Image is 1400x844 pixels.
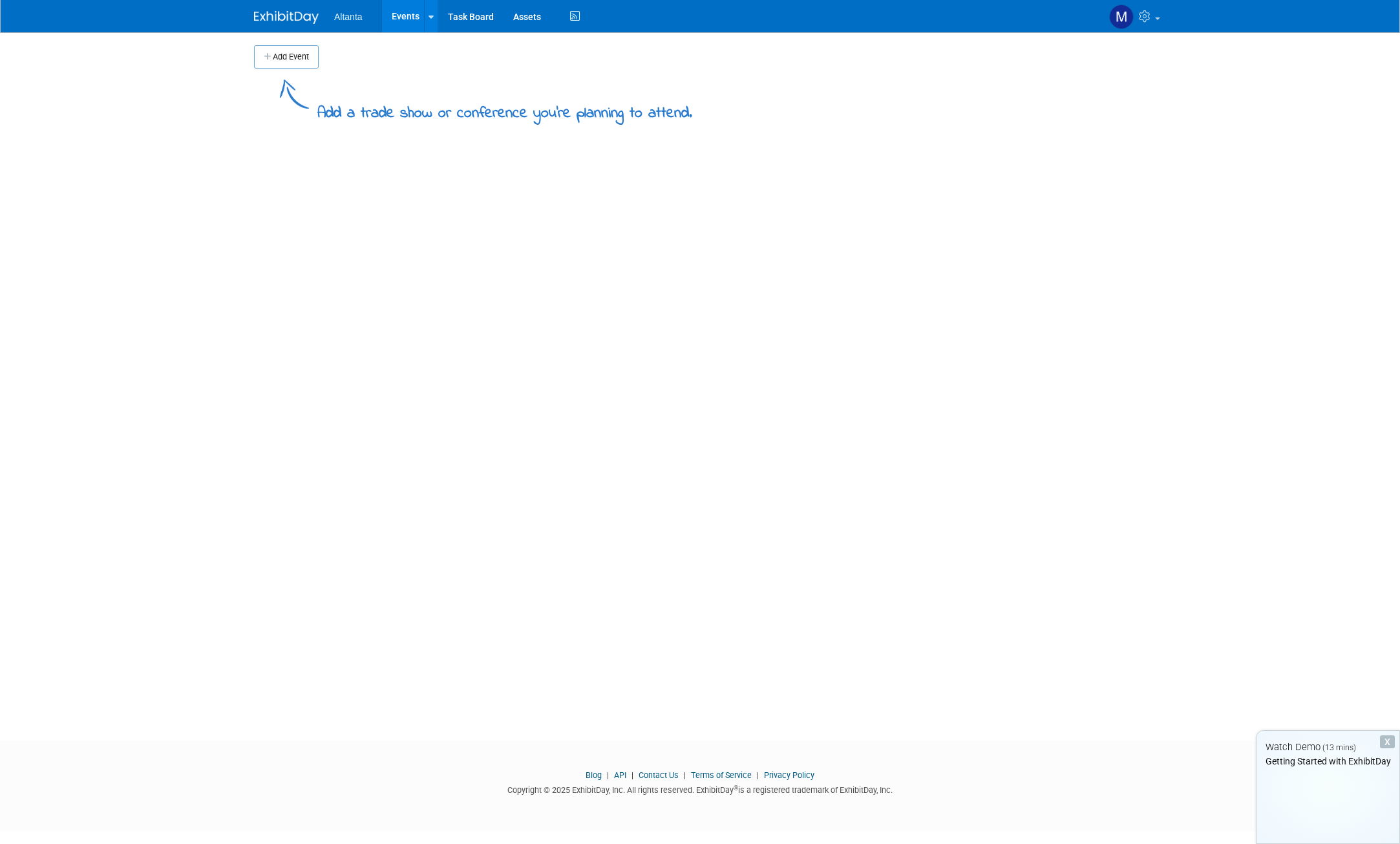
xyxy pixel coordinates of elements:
[691,770,752,780] a: Terms of Service
[604,770,612,780] span: |
[754,770,762,780] span: |
[764,770,814,780] a: Privacy Policy
[317,93,692,125] div: Add a trade show or conference you're planning to attend.
[586,770,602,780] a: Blog
[254,45,319,69] button: Add Event
[1257,741,1399,754] div: Watch Demo
[1322,743,1356,752] span: (13 mins)
[254,11,319,24] img: ExhibitDay
[614,770,626,780] a: API
[1380,735,1395,748] div: Dismiss
[1109,5,1134,29] img: marlo barreto
[628,770,637,780] span: |
[639,770,679,780] a: Contact Us
[1257,755,1399,768] div: Getting Started with ExhibitDay
[334,12,363,22] span: Altanta
[681,770,689,780] span: |
[734,784,738,792] sup: ®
